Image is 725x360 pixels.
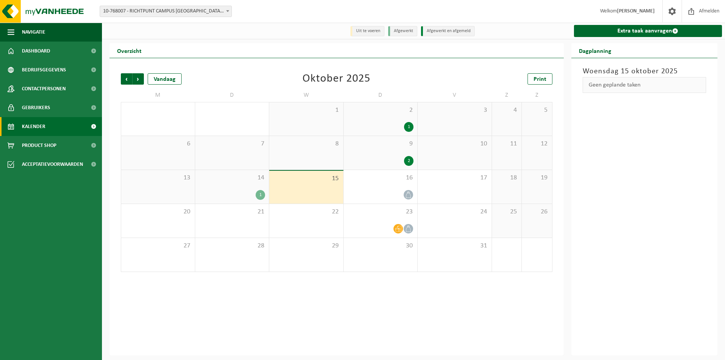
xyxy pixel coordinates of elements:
[133,73,144,85] span: Volgende
[22,42,50,60] span: Dashboard
[492,88,522,102] td: Z
[273,175,339,183] span: 15
[418,88,492,102] td: V
[421,106,488,114] span: 3
[350,26,384,36] li: Uit te voeren
[22,79,66,98] span: Contactpersonen
[22,23,45,42] span: Navigatie
[522,88,552,102] td: Z
[526,106,548,114] span: 5
[583,66,706,77] h3: Woensdag 15 oktober 2025
[421,140,488,148] span: 10
[199,140,265,148] span: 7
[22,117,45,136] span: Kalender
[347,106,414,114] span: 2
[125,242,191,250] span: 27
[121,88,195,102] td: M
[22,155,83,174] span: Acceptatievoorwaarden
[526,174,548,182] span: 19
[199,174,265,182] span: 14
[302,73,370,85] div: Oktober 2025
[526,140,548,148] span: 12
[571,43,619,58] h2: Dagplanning
[496,208,518,216] span: 25
[583,77,706,93] div: Geen geplande taken
[404,122,413,132] div: 1
[125,174,191,182] span: 13
[347,208,414,216] span: 23
[421,174,488,182] span: 17
[273,140,339,148] span: 8
[347,140,414,148] span: 9
[195,88,270,102] td: D
[22,136,56,155] span: Product Shop
[148,73,182,85] div: Vandaag
[347,242,414,250] span: 30
[526,208,548,216] span: 26
[574,25,722,37] a: Extra taak aanvragen
[421,242,488,250] span: 31
[110,43,149,58] h2: Overzicht
[496,174,518,182] span: 18
[421,26,475,36] li: Afgewerkt en afgemeld
[404,156,413,166] div: 2
[617,8,655,14] strong: [PERSON_NAME]
[100,6,231,17] span: 10-768007 - RICHTPUNT CAMPUS OUDENAARDE - OUDENAARDE
[121,73,132,85] span: Vorige
[421,208,488,216] span: 24
[100,6,232,17] span: 10-768007 - RICHTPUNT CAMPUS OUDENAARDE - OUDENAARDE
[496,106,518,114] span: 4
[273,208,339,216] span: 22
[199,208,265,216] span: 21
[256,190,265,200] div: 1
[269,88,344,102] td: W
[388,26,417,36] li: Afgewerkt
[273,242,339,250] span: 29
[125,140,191,148] span: 6
[344,88,418,102] td: D
[125,208,191,216] span: 20
[534,76,546,82] span: Print
[273,106,339,114] span: 1
[199,242,265,250] span: 28
[347,174,414,182] span: 16
[22,98,50,117] span: Gebruikers
[22,60,66,79] span: Bedrijfsgegevens
[496,140,518,148] span: 11
[528,73,552,85] a: Print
